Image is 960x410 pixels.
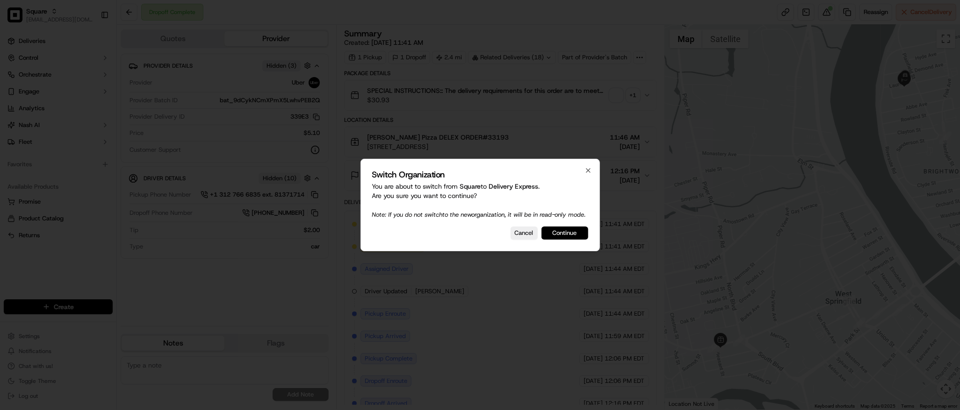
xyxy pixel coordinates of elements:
button: Continue [541,226,588,240]
a: 📗Knowledge Base [6,132,75,148]
span: Note: If you do not switch to the new organization, it will be in read-only mode. [372,211,586,219]
span: Delivery Express [489,182,539,191]
span: API Documentation [88,135,150,145]
button: Cancel [511,226,538,240]
a: Powered byPylon [66,158,113,165]
img: Nash [9,9,28,28]
span: Pylon [93,158,113,165]
p: You are about to switch from to . Are you sure you want to continue? [372,182,588,219]
div: 📗 [9,136,17,144]
div: We're available if you need us! [32,99,118,106]
button: Start new chat [159,92,170,103]
p: Welcome 👋 [9,37,170,52]
a: 💻API Documentation [75,132,154,148]
h2: Switch Organization [372,170,588,179]
div: Start new chat [32,89,153,99]
img: 1736555255976-a54dd68f-1ca7-489b-9aae-adbdc363a1c4 [9,89,26,106]
div: 💻 [79,136,87,144]
span: Square [460,182,481,191]
span: Knowledge Base [19,135,72,145]
input: Got a question? Start typing here... [24,60,168,70]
